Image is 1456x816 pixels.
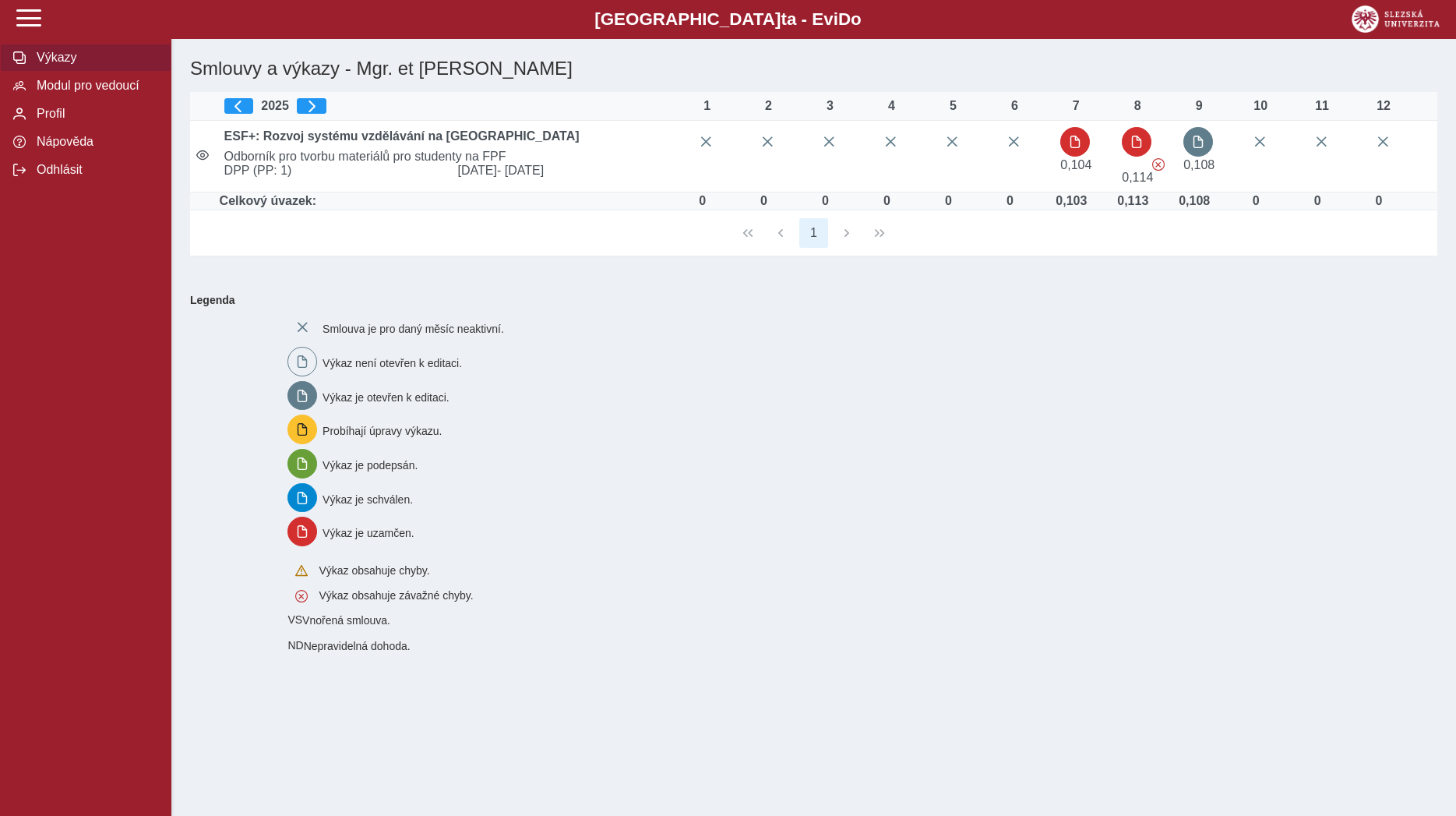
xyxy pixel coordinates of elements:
[323,357,462,369] span: Výkaz není otevřen k editaci.
[1179,194,1210,208] div: Úvazek : 0,864 h / den. 4,32 h / týden.
[323,527,414,539] span: Výkaz je uzamčen.
[323,390,449,403] span: Výkaz je otevřen k editaci.
[692,99,723,113] div: 1
[937,99,968,113] div: 5
[753,99,784,113] div: 2
[1117,194,1148,208] div: Úvazek : 0,904 h / den. 4,52 h / týden.
[287,639,303,652] span: Smlouva vnořená do kmene
[1363,194,1394,208] div: Úvazek :
[932,194,964,208] div: Úvazek :
[196,149,209,161] i: Smlouva je aktivní
[302,614,390,627] span: Vnořená smlouva.
[224,129,580,143] b: ESF+: Rozvoj systému vzdělávání na [GEOGRAPHIC_DATA]
[452,164,686,178] span: [DATE]
[1245,99,1276,113] div: 10
[224,98,679,114] div: 2025
[994,194,1025,208] div: Úvazek :
[1122,171,1153,184] span: Úvazek : 0,912 h / den. 4,56 h / týden.
[1183,99,1215,113] div: 9
[876,99,907,113] div: 4
[323,459,418,472] span: Výkaz je podepsán.
[497,164,544,177] span: - [DATE]
[32,79,158,93] span: Modul pro vedoucí
[814,99,845,113] div: 3
[47,9,1409,30] b: [GEOGRAPHIC_DATA] a - Evi
[687,194,718,208] div: Úvazek :
[287,613,302,626] span: Smlouva vnořená do kmene
[218,193,686,210] td: Celkový úvazek:
[1302,194,1333,208] div: Úvazek :
[184,51,1233,86] h1: Smlouvy a výkazy - Mgr. et [PERSON_NAME]
[323,425,442,437] span: Probíhají úpravy výkazu.
[1060,99,1091,113] div: 7
[184,288,1431,313] b: Legenda
[781,9,786,29] span: t
[218,150,686,164] span: Odborník pro tvorbu materiálů pro studenty na FPF
[32,51,158,65] span: Výkazy
[319,589,473,602] span: Výkaz obsahuje závažné chyby.
[1352,5,1440,33] img: logo_web_su.png
[1368,99,1399,113] div: 12
[809,194,841,208] div: Úvazek :
[749,194,780,208] div: Úvazek :
[1152,158,1165,171] span: Výkaz obsahuje závažné chyby.
[32,135,158,149] span: Nápověda
[32,107,158,121] span: Profil
[32,163,158,177] span: Odhlásit
[304,640,411,652] span: Nepravidelná dohoda.
[999,99,1030,113] div: 6
[323,323,504,335] span: Smlouva je pro daný měsíc neaktivní.
[851,9,862,29] span: o
[218,164,452,178] span: DPP (PP: 1)
[1056,194,1087,208] div: Úvazek : 0,824 h / den. 4,12 h / týden.
[323,493,413,505] span: Výkaz je schválen.
[1122,99,1153,113] div: 8
[1306,99,1338,113] div: 11
[1060,158,1091,171] span: Úvazek : 0,832 h / den. 4,16 h / týden.
[1183,158,1215,171] span: Úvazek : 0,864 h / den. 4,32 h / týden.
[1240,194,1271,208] div: Úvazek :
[838,9,851,29] span: D
[871,194,902,208] div: Úvazek :
[799,218,829,248] button: 1
[319,564,429,577] span: Výkaz obsahuje chyby.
